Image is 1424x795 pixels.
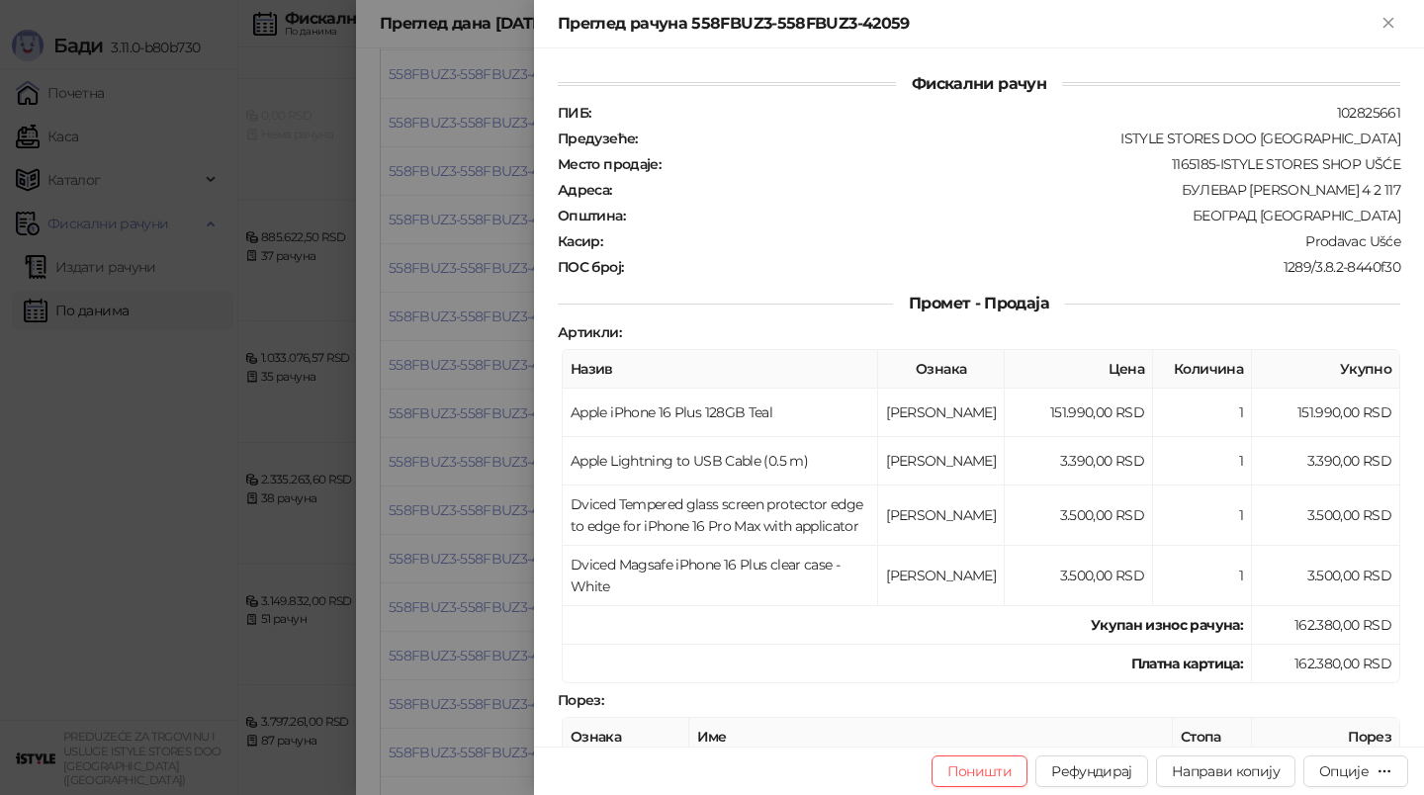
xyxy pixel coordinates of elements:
[1153,437,1252,486] td: 1
[558,323,621,341] strong: Артикли :
[932,755,1028,787] button: Поништи
[1005,486,1153,546] td: 3.500,00 RSD
[1252,718,1400,756] th: Порез
[1005,546,1153,606] td: 3.500,00 RSD
[1005,350,1153,389] th: Цена
[663,155,1402,173] div: 1165185-ISTYLE STORES SHOP UŠĆE
[614,181,1402,199] div: БУЛЕВАР [PERSON_NAME] 4 2 117
[1319,762,1369,780] div: Опције
[558,155,661,173] strong: Место продаје :
[1252,645,1400,683] td: 162.380,00 RSD
[689,718,1173,756] th: Име
[878,486,1005,546] td: [PERSON_NAME]
[896,74,1062,93] span: Фискални рачун
[1035,755,1148,787] button: Рефундирај
[1252,437,1400,486] td: 3.390,00 RSD
[625,258,1402,276] div: 1289/3.8.2-8440f30
[1156,755,1295,787] button: Направи копију
[878,546,1005,606] td: [PERSON_NAME]
[640,130,1402,147] div: ISTYLE STORES DOO [GEOGRAPHIC_DATA]
[558,181,612,199] strong: Адреса :
[1377,12,1400,36] button: Close
[878,350,1005,389] th: Ознака
[558,258,623,276] strong: ПОС број :
[558,207,625,224] strong: Општина :
[1252,486,1400,546] td: 3.500,00 RSD
[563,437,878,486] td: Apple Lightning to USB Cable (0.5 m)
[878,437,1005,486] td: [PERSON_NAME]
[558,104,590,122] strong: ПИБ :
[604,232,1402,250] div: Prodavac Ušće
[1153,546,1252,606] td: 1
[563,718,689,756] th: Ознака
[1005,437,1153,486] td: 3.390,00 RSD
[592,104,1402,122] div: 102825661
[563,546,878,606] td: Dviced Magsafe iPhone 16 Plus clear case - White
[558,232,602,250] strong: Касир :
[1252,546,1400,606] td: 3.500,00 RSD
[1005,389,1153,437] td: 151.990,00 RSD
[558,691,603,709] strong: Порез :
[1252,606,1400,645] td: 162.380,00 RSD
[1131,655,1243,672] strong: Платна картица :
[1172,762,1280,780] span: Направи копију
[563,350,878,389] th: Назив
[627,207,1402,224] div: БЕОГРАД [GEOGRAPHIC_DATA]
[1091,616,1243,634] strong: Укупан износ рачуна :
[1153,486,1252,546] td: 1
[1252,350,1400,389] th: Укупно
[1173,718,1252,756] th: Стопа
[893,294,1065,312] span: Промет - Продаја
[558,12,1377,36] div: Преглед рачуна 558FBUZ3-558FBUZ3-42059
[1252,389,1400,437] td: 151.990,00 RSD
[1303,755,1408,787] button: Опције
[558,130,638,147] strong: Предузеће :
[563,486,878,546] td: Dviced Tempered glass screen protector edge to edge for iPhone 16 Pro Max with applicator
[1153,350,1252,389] th: Количина
[878,389,1005,437] td: [PERSON_NAME]
[1153,389,1252,437] td: 1
[563,389,878,437] td: Apple iPhone 16 Plus 128GB Teal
